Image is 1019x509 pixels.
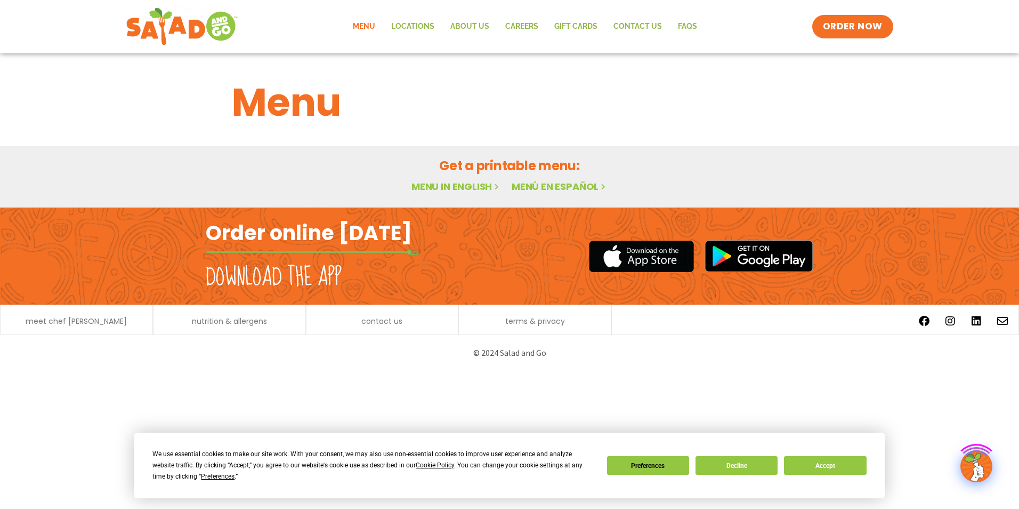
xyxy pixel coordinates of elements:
[192,317,267,325] a: nutrition & allergens
[345,14,705,39] nav: Menu
[152,449,594,482] div: We use essential cookies to make our site work. With your consent, we may also use non-essential ...
[607,456,689,475] button: Preferences
[232,74,787,131] h1: Menu
[134,433,885,498] div: Cookie Consent Prompt
[695,456,778,475] button: Decline
[411,180,501,193] a: Menu in English
[206,249,419,255] img: fork
[26,317,127,325] a: meet chef [PERSON_NAME]
[206,263,342,292] h2: Download the app
[416,462,454,469] span: Cookie Policy
[512,180,608,193] a: Menú en español
[546,14,605,39] a: GIFT CARDS
[442,14,497,39] a: About Us
[361,317,402,325] a: contact us
[605,14,670,39] a: Contact Us
[784,456,866,475] button: Accept
[126,5,238,48] img: new-SAG-logo-768×292
[505,317,565,325] a: terms & privacy
[812,15,893,38] a: ORDER NOW
[670,14,705,39] a: FAQs
[206,220,412,246] h2: Order online [DATE]
[823,20,883,33] span: ORDER NOW
[383,14,442,39] a: Locations
[705,240,813,272] img: google_play
[201,473,234,480] span: Preferences
[497,14,546,39] a: Careers
[345,14,383,39] a: Menu
[589,239,694,274] img: appstore
[211,346,808,360] p: © 2024 Salad and Go
[232,156,787,175] h2: Get a printable menu:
